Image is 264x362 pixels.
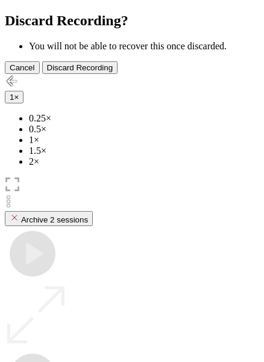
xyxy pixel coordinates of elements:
button: 1× [5,91,24,103]
li: You will not be able to recover this once discarded. [29,41,259,52]
li: 2× [29,156,259,167]
li: 1.5× [29,146,259,156]
h2: Discard Recording? [5,13,259,29]
span: 1 [10,93,14,102]
div: Archive 2 sessions [10,213,88,224]
button: Cancel [5,61,40,74]
li: 1× [29,135,259,146]
button: Discard Recording [42,61,118,74]
li: 0.25× [29,113,259,124]
button: Archive 2 sessions [5,211,93,226]
li: 0.5× [29,124,259,135]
